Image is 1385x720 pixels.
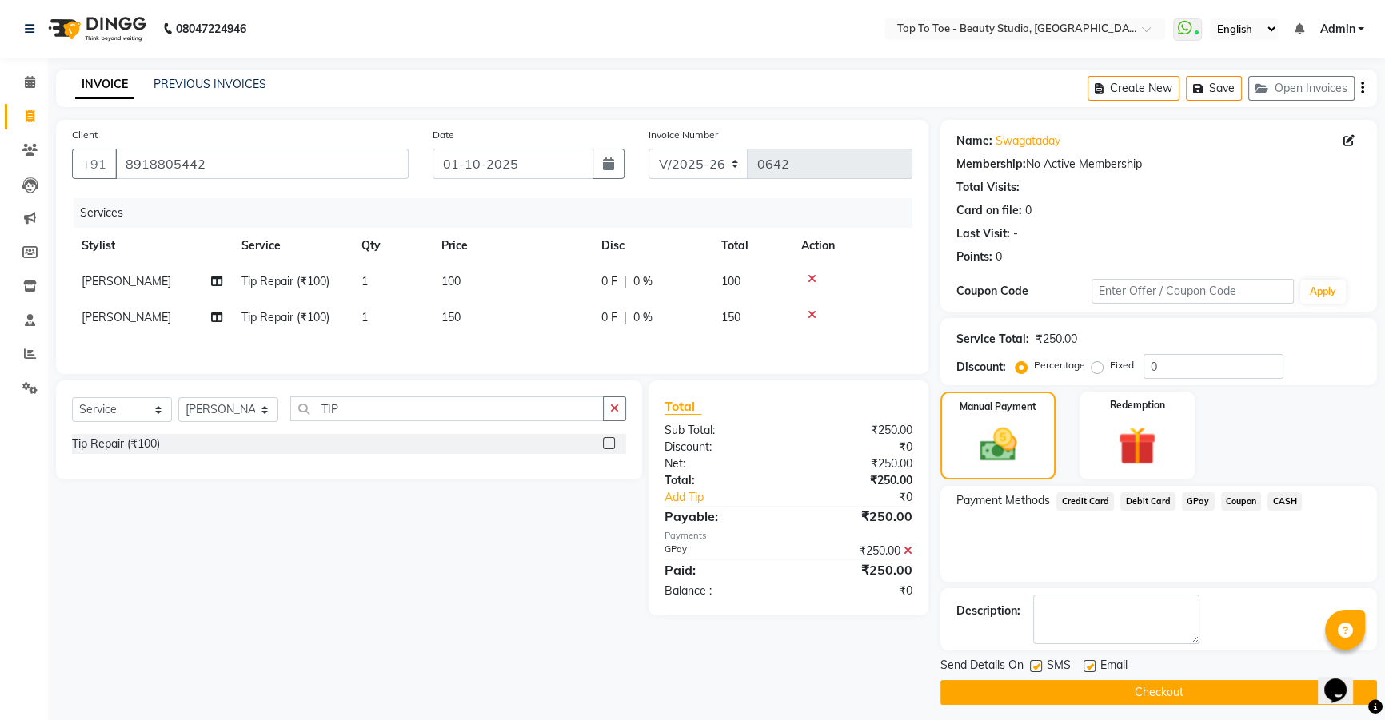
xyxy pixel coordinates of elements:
[956,283,1092,300] div: Coupon Code
[788,439,924,455] div: ₹0
[653,583,788,599] div: Balance :
[1092,279,1294,304] input: Enter Offer / Coupon Code
[624,309,627,326] span: |
[653,489,812,506] a: Add Tip
[653,507,788,526] div: Payable:
[811,489,924,506] div: ₹0
[115,149,409,179] input: Search by Name/Mobile/Email/Code
[72,436,160,452] div: Tip Repair (₹100)
[956,179,1020,196] div: Total Visits:
[72,228,232,264] th: Stylist
[1034,358,1085,372] label: Percentage
[433,128,454,142] label: Date
[653,472,788,489] div: Total:
[788,422,924,439] div: ₹250.00
[75,70,134,99] a: INVOICE
[792,228,912,264] th: Action
[956,156,1026,173] div: Membership:
[1088,76,1179,101] button: Create New
[290,396,604,421] input: Search or Scan
[721,274,740,288] span: 100
[653,439,788,455] div: Discount:
[956,133,992,149] div: Name:
[956,331,1029,348] div: Service Total:
[649,128,718,142] label: Invoice Number
[1056,492,1114,511] span: Credit Card
[176,6,246,51] b: 08047224946
[154,77,266,91] a: PREVIOUS INVOICES
[1182,492,1215,511] span: GPay
[996,133,1060,149] a: Swagataday
[788,507,924,526] div: ₹250.00
[1267,492,1302,511] span: CASH
[1248,76,1355,101] button: Open Invoices
[633,309,653,326] span: 0 %
[241,310,329,324] span: Tip Repair (₹100)
[968,424,1028,466] img: _cash.svg
[653,422,788,439] div: Sub Total:
[1047,657,1071,677] span: SMS
[788,560,924,579] div: ₹250.00
[956,603,1020,619] div: Description:
[940,680,1377,705] button: Checkout
[41,6,150,51] img: logo
[82,274,171,288] span: [PERSON_NAME]
[956,492,1050,509] span: Payment Methods
[956,359,1006,376] div: Discount:
[960,400,1036,414] label: Manual Payment
[1025,202,1032,219] div: 0
[601,273,617,290] span: 0 F
[432,228,592,264] th: Price
[633,273,653,290] span: 0 %
[232,228,352,264] th: Service
[1110,398,1165,412] label: Redemption
[712,228,792,264] th: Total
[653,455,788,472] div: Net:
[352,228,432,264] th: Qty
[1300,280,1346,304] button: Apply
[624,273,627,290] span: |
[82,310,171,324] span: [PERSON_NAME]
[956,156,1361,173] div: No Active Membership
[956,202,1022,219] div: Card on file:
[72,128,98,142] label: Client
[1110,358,1134,372] label: Fixed
[1036,331,1077,348] div: ₹250.00
[1318,656,1369,704] iframe: chat widget
[788,472,924,489] div: ₹250.00
[241,274,329,288] span: Tip Repair (₹100)
[601,309,617,326] span: 0 F
[361,274,368,288] span: 1
[788,543,924,559] div: ₹250.00
[788,583,924,599] div: ₹0
[665,398,701,415] span: Total
[1100,657,1128,677] span: Email
[1221,492,1262,511] span: Coupon
[74,198,924,228] div: Services
[592,228,712,264] th: Disc
[1120,492,1175,511] span: Debit Card
[361,310,368,324] span: 1
[72,149,117,179] button: +91
[1106,422,1168,470] img: _gift.svg
[653,560,788,579] div: Paid:
[956,225,1010,242] div: Last Visit:
[665,529,913,543] div: Payments
[956,249,992,265] div: Points:
[441,274,461,288] span: 100
[1319,21,1355,38] span: Admin
[788,455,924,472] div: ₹250.00
[1186,76,1242,101] button: Save
[653,543,788,559] div: GPay
[1013,225,1018,242] div: -
[721,310,740,324] span: 150
[441,310,461,324] span: 150
[940,657,1024,677] span: Send Details On
[996,249,1002,265] div: 0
